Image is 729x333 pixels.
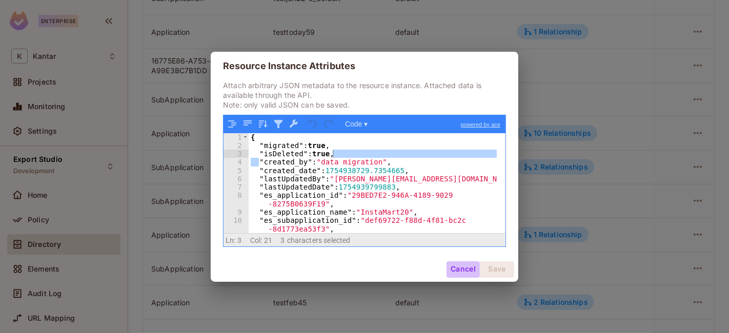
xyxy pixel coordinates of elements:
div: 5 [224,167,249,175]
div: 9 [224,208,249,216]
span: Col: [250,236,262,244]
div: 1 [224,133,249,141]
span: 3 [281,236,285,244]
div: 7 [224,183,249,191]
button: Filter, sort, or transform contents [272,117,285,131]
h2: Resource Instance Attributes [211,52,518,80]
p: Attach arbitrary JSON metadata to the resource instance. Attached data is available through the A... [223,80,506,110]
button: Save [480,261,514,278]
button: Cancel [447,261,480,278]
button: Format JSON data, with proper indentation and line feeds (Ctrl+I) [226,117,239,131]
span: characters selected [287,236,351,244]
span: 3 [237,236,241,244]
span: Ln: [226,236,235,244]
button: Repair JSON: fix quotes and escape characters, remove comments and JSONP notation, turn JavaScrip... [287,117,300,131]
button: Sort contents [256,117,270,131]
button: Redo (Ctrl+Shift+Z) [322,117,335,131]
button: Undo last action (Ctrl+Z) [307,117,320,131]
div: 2 [224,141,249,150]
button: Code ▾ [341,117,371,131]
span: 21 [264,236,272,244]
div: 3 [224,150,249,158]
div: 8 [224,191,249,208]
button: Compact JSON data, remove all whitespaces (Ctrl+Shift+I) [241,117,254,131]
div: 10 [224,216,249,233]
div: 4 [224,158,249,166]
div: 6 [224,175,249,183]
a: powered by ace [456,115,505,134]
